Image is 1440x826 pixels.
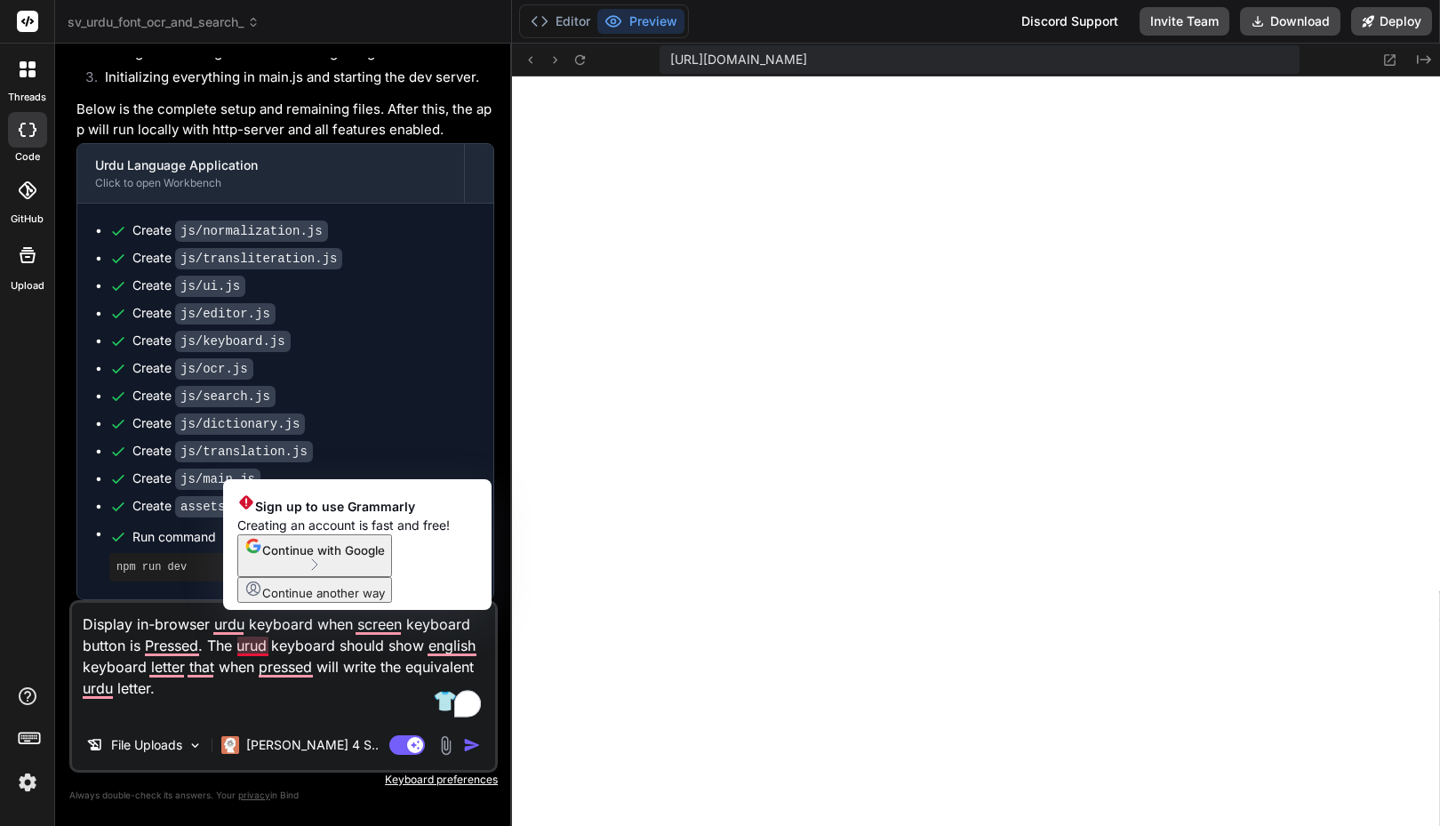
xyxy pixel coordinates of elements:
code: assets/css/fonts.css [175,496,335,517]
img: attachment [436,735,456,756]
button: Deploy [1351,7,1432,36]
div: Discord Support [1011,7,1129,36]
button: Download [1240,7,1340,36]
code: js/main.js [175,469,260,490]
label: code [15,149,40,164]
div: Create [132,414,305,433]
div: Urdu Language Application [95,156,446,174]
label: GitHub [11,212,44,227]
div: Create [132,387,276,405]
div: Create [132,332,291,350]
p: File Uploads [111,736,182,754]
button: Preview [597,9,684,34]
span: Run command [132,528,476,546]
code: js/normalization.js [175,221,328,242]
div: Create [132,442,313,461]
code: js/keyboard.js [175,331,291,352]
div: Click to open Workbench [95,176,446,190]
img: Pick Models [188,738,203,753]
img: settings [12,767,43,798]
code: js/editor.js [175,303,276,325]
p: Always double-check its answers. Your in Bind [69,787,498,804]
span: privacy [238,790,270,800]
code: js/search.js [175,386,276,407]
label: Upload [11,278,44,293]
span: [URL][DOMAIN_NAME] [670,51,807,68]
span: sv_urdu_font_ocr_and_search_ [68,13,260,31]
button: Invite Team [1140,7,1229,36]
code: js/translation.js [175,441,313,462]
p: Below is the complete setup and remaining files. After this, the app will run locally with http-s... [76,100,494,140]
code: js/dictionary.js [175,413,305,435]
textarea: To enrich screen reader interactions, please activate Accessibility in Grammarly extension settings [72,603,495,720]
div: Create [132,304,276,323]
div: Create [132,359,253,378]
div: Create [132,221,328,240]
button: Urdu Language ApplicationClick to open Workbench [77,144,464,203]
code: js/transliteration.js [175,248,342,269]
div: Create [132,249,342,268]
p: Keyboard preferences [69,773,498,787]
img: icon [463,736,481,754]
div: Create [132,497,335,516]
code: js/ocr.js [175,358,253,380]
img: Claude 4 Sonnet [221,736,239,754]
code: js/ui.js [175,276,245,297]
li: Initializing everything in main.js and starting the dev server. [91,68,494,92]
button: Editor [524,9,597,34]
pre: npm run dev [116,560,468,574]
label: threads [8,90,46,105]
div: Create [132,469,260,488]
div: Create [132,277,245,295]
p: [PERSON_NAME] 4 S.. [246,736,379,754]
